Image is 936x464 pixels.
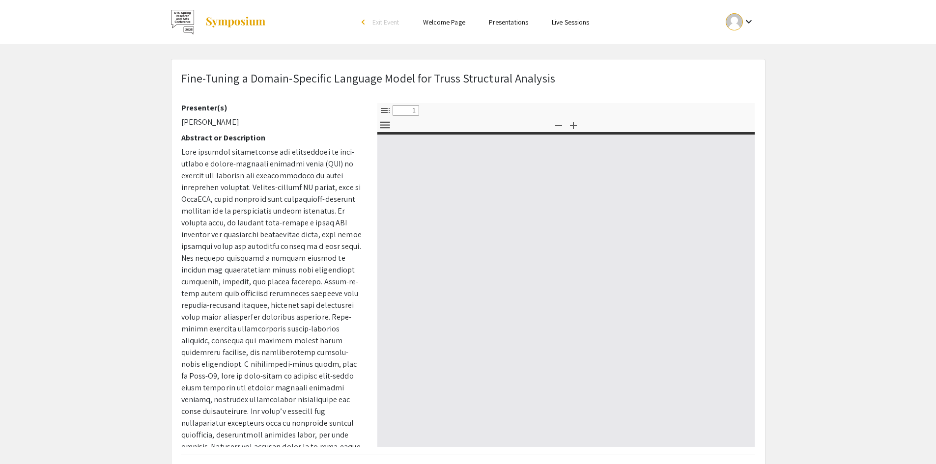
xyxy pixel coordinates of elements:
[181,133,363,142] h2: Abstract or Description
[565,118,582,132] button: Zoom In
[362,19,368,25] div: arrow_back_ios
[171,10,195,34] img: UTC Spring Research and Arts Conference 2025
[181,103,363,112] h2: Presenter(s)
[377,103,394,117] button: Toggle Sidebar
[552,18,589,27] a: Live Sessions
[181,116,363,128] p: [PERSON_NAME]
[423,18,465,27] a: Welcome Page
[715,11,765,33] button: Expand account dropdown
[171,10,266,34] a: UTC Spring Research and Arts Conference 2025
[181,69,555,87] p: Fine-Tuning a Domain-Specific Language Model for Truss Structural Analysis
[489,18,528,27] a: Presentations
[393,105,419,116] input: Page
[743,16,755,27] mat-icon: Expand account dropdown
[372,18,399,27] span: Exit Event
[550,118,567,132] button: Zoom Out
[377,118,394,132] button: Tools
[205,16,266,28] img: Symposium by ForagerOne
